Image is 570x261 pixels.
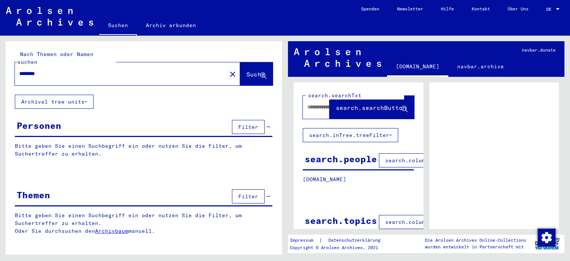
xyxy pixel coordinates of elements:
a: [DOMAIN_NAME] [387,58,448,77]
div: | [290,236,389,244]
button: Clear [225,66,240,81]
div: Personen [17,119,61,132]
span: Suche [246,71,265,78]
a: navbar.archive [448,58,513,75]
img: Arolsen_neg.svg [294,48,381,67]
div: Zustimmung ändern [537,228,555,246]
button: search.columnFilter.filter [379,153,478,167]
span: search.columnFilter.filter [385,157,472,164]
span: DE [546,7,554,12]
a: Datenschutzerklärung [322,236,389,244]
mat-icon: close [228,70,237,79]
a: Archivbaum [95,228,128,234]
p: Bitte geben Sie einen Suchbegriff ein oder nutzen Sie die Filter, um Suchertreffer zu erhalten. O... [15,212,273,235]
mat-label: Nach Themen oder Namen suchen [17,51,94,65]
div: Themen [17,188,50,202]
p: Bitte geben Sie einen Suchbegriff ein oder nutzen Sie die Filter, um Suchertreffer zu erhalten. [15,142,272,158]
a: navbar.donate [513,41,564,59]
a: Archiv erkunden [137,16,205,34]
p: wurden entwickelt in Partnerschaft mit [425,244,526,250]
button: search.columnFilter.filter [379,215,478,229]
button: search.searchButton [330,96,414,119]
mat-label: search.searchTxt [308,92,361,99]
a: Impressum [290,236,319,244]
button: search.inTree.treeFilter [303,128,398,142]
button: Suche [240,62,273,85]
div: search.people [305,152,377,166]
a: Suchen [99,16,137,36]
div: search.topics [305,214,377,227]
img: yv_logo.png [533,234,561,253]
span: Filter [238,193,258,200]
p: Copyright © Arolsen Archives, 2021 [290,244,389,251]
p: [DOMAIN_NAME] [303,176,414,183]
span: search.searchButton [336,104,406,111]
img: Zustimmung ändern [538,229,556,247]
button: Archival tree units [15,95,94,109]
p: Die Arolsen Archives Online-Collections [425,237,526,244]
button: Filter [232,189,265,203]
span: Filter [238,124,258,130]
button: Filter [232,120,265,134]
span: search.columnFilter.filter [385,219,472,225]
img: Arolsen_neg.svg [6,7,93,26]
